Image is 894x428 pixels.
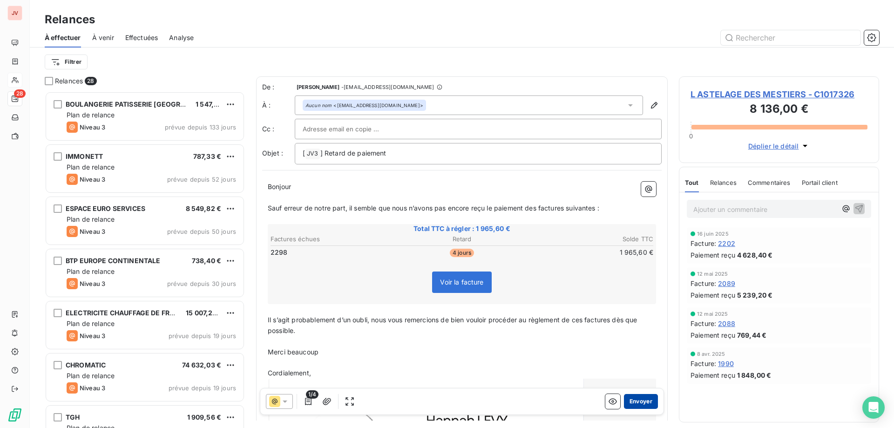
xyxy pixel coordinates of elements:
span: Niveau 3 [80,332,105,340]
span: De : [262,82,295,92]
span: Niveau 3 [80,228,105,235]
span: 28 [14,89,26,98]
span: 28 [85,77,96,85]
span: 8 avr. 2025 [697,351,725,357]
span: prévue depuis 30 jours [167,280,236,287]
span: 12 mai 2025 [697,311,728,317]
span: Paiement reçu [691,330,735,340]
span: Niveau 3 [80,123,105,131]
span: BOULANGERIE PATISSERIE [GEOGRAPHIC_DATA] [66,100,223,108]
span: 1 909,56 € [187,413,222,421]
td: 1 965,60 € [527,247,654,258]
span: Facture : [691,279,716,288]
span: Analyse [169,33,194,42]
div: grid [45,91,245,428]
span: 15 007,20 € [186,309,223,317]
span: 8 549,82 € [186,204,222,212]
span: - [EMAIL_ADDRESS][DOMAIN_NAME] [341,84,434,90]
span: Bonjour [268,183,291,190]
img: Logo LeanPay [7,408,22,422]
span: Objet : [262,149,283,157]
span: À effectuer [45,33,81,42]
span: Paiement reçu [691,250,735,260]
span: Paiement reçu [691,290,735,300]
span: CHROMATIC [66,361,106,369]
span: prévue depuis 52 jours [167,176,236,183]
label: À : [262,101,295,110]
span: Niveau 3 [80,280,105,287]
span: Commentaires [748,179,791,186]
span: Facture : [691,238,716,248]
span: ESPACE EURO SERVICES [66,204,145,212]
span: 2088 [718,319,735,328]
span: ELECTRICITE CHAUFFAGE DE FRANC [66,309,184,317]
span: 2089 [718,279,735,288]
em: Aucun nom [305,102,332,109]
h3: Relances [45,11,95,28]
span: BTP EUROPE CONTINENTALE [66,257,160,265]
span: 12 mai 2025 [697,271,728,277]
span: prévue depuis 133 jours [165,123,236,131]
span: 4 jours [450,249,474,257]
span: 2298 [271,248,288,257]
span: IMMONETT [66,152,103,160]
span: prévue depuis 50 jours [167,228,236,235]
span: Plan de relance [67,267,115,275]
span: Cordialement, [268,369,311,377]
span: Déplier le détail [748,141,799,151]
span: Plan de relance [67,163,115,171]
span: Relances [55,76,83,86]
span: Plan de relance [67,111,115,119]
span: prévue depuis 19 jours [169,332,236,340]
th: Solde TTC [527,234,654,244]
input: Rechercher [721,30,860,45]
th: Factures échues [270,234,397,244]
span: 0 [689,132,693,140]
span: prévue depuis 19 jours [169,384,236,392]
button: Envoyer [624,394,658,409]
span: 1 547,54 € [196,100,229,108]
span: Niveau 3 [80,176,105,183]
span: 1/4 [306,390,318,399]
span: Effectuées [125,33,158,42]
span: Paiement reçu [691,370,735,380]
span: TGH [66,413,80,421]
span: 738,40 € [192,257,221,265]
span: À venir [92,33,114,42]
span: 1 848,00 € [737,370,772,380]
span: Niveau 3 [80,384,105,392]
span: Merci beaucoup [268,348,318,356]
span: Tout [685,179,699,186]
span: Voir la facture [440,278,483,286]
span: Il s’agit probablement d’un oubli, nous vous remercions de bien vouloir procéder au règlement de ... [268,316,639,334]
button: Déplier le détail [745,141,813,151]
span: 74 632,03 € [182,361,221,369]
span: Facture : [691,319,716,328]
span: 5 239,20 € [737,290,773,300]
span: Facture : [691,359,716,368]
input: Adresse email en copie ... [303,122,403,136]
th: Retard [398,234,525,244]
span: 2202 [718,238,735,248]
span: Portail client [802,179,838,186]
a: 28 [7,91,22,106]
span: ] Retard de paiement [320,149,386,157]
span: Relances [710,179,737,186]
span: 769,44 € [737,330,766,340]
span: 1990 [718,359,734,368]
span: JV3 [305,149,319,159]
span: L ASTELAGE DES MESTIERS - C1017326 [691,88,867,101]
span: 16 juin 2025 [697,231,729,237]
span: Plan de relance [67,319,115,327]
label: Cc : [262,124,295,134]
span: 787,33 € [193,152,221,160]
span: [PERSON_NAME] [297,84,339,90]
h3: 8 136,00 € [691,101,867,119]
span: Total TTC à régler : 1 965,60 € [269,224,655,233]
button: Filtrer [45,54,88,69]
span: Plan de relance [67,372,115,380]
span: [ [303,149,305,157]
span: 4 628,40 € [737,250,773,260]
div: Open Intercom Messenger [862,396,885,419]
div: <[EMAIL_ADDRESS][DOMAIN_NAME]> [305,102,423,109]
